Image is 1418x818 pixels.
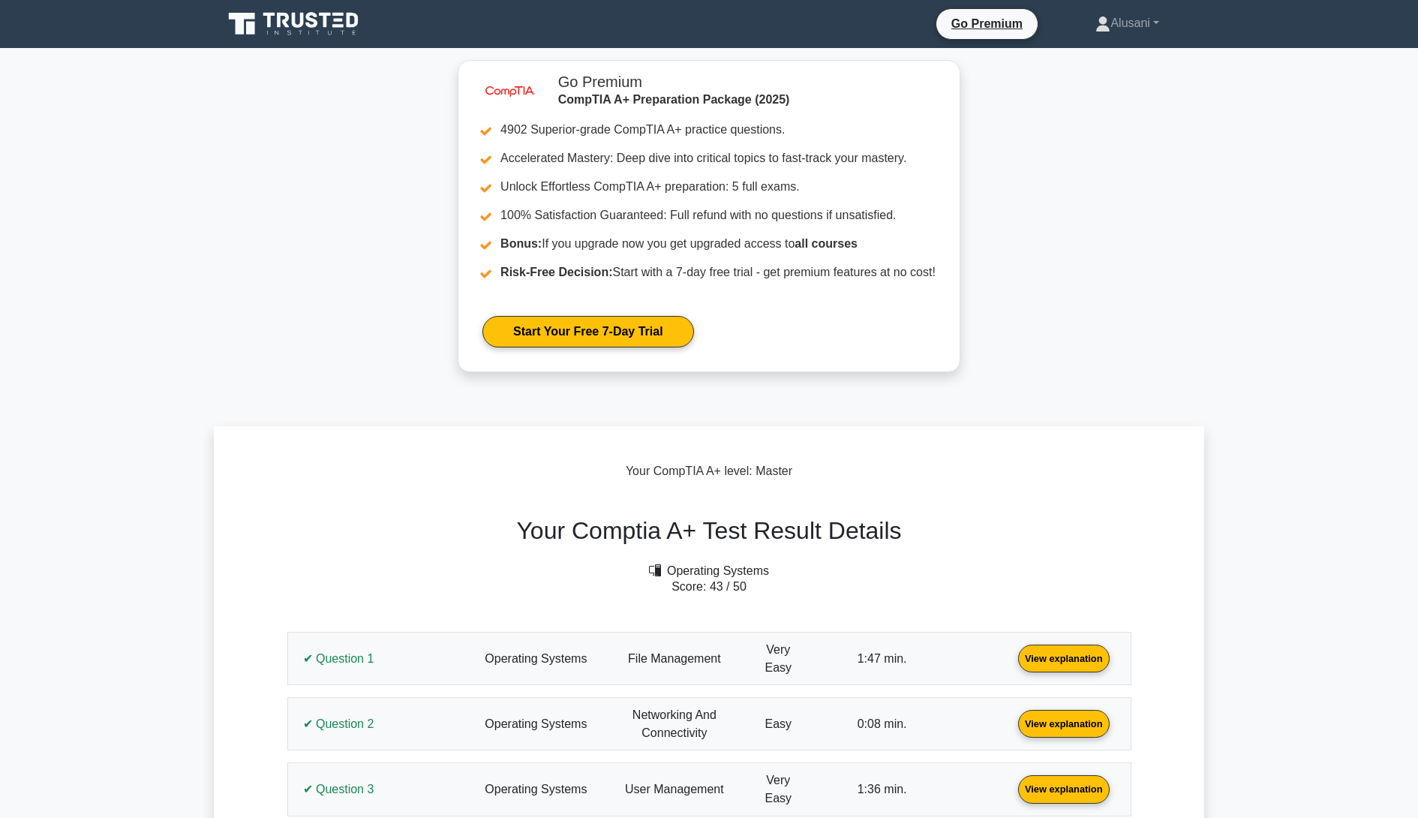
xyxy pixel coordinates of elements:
[1012,651,1116,664] a: View explanation
[942,14,1032,33] a: Go Premium
[214,462,1204,480] div: : Master
[1012,782,1116,795] a: View explanation
[626,465,749,477] span: Your CompTIA A+ level
[278,516,1140,545] h2: Your Comptia A+ Test Result Details
[278,564,1140,578] h6: Operating Systems
[482,316,693,347] a: Start Your Free 7-Day Trial
[1012,717,1116,729] a: View explanation
[1059,8,1195,38] a: Alusani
